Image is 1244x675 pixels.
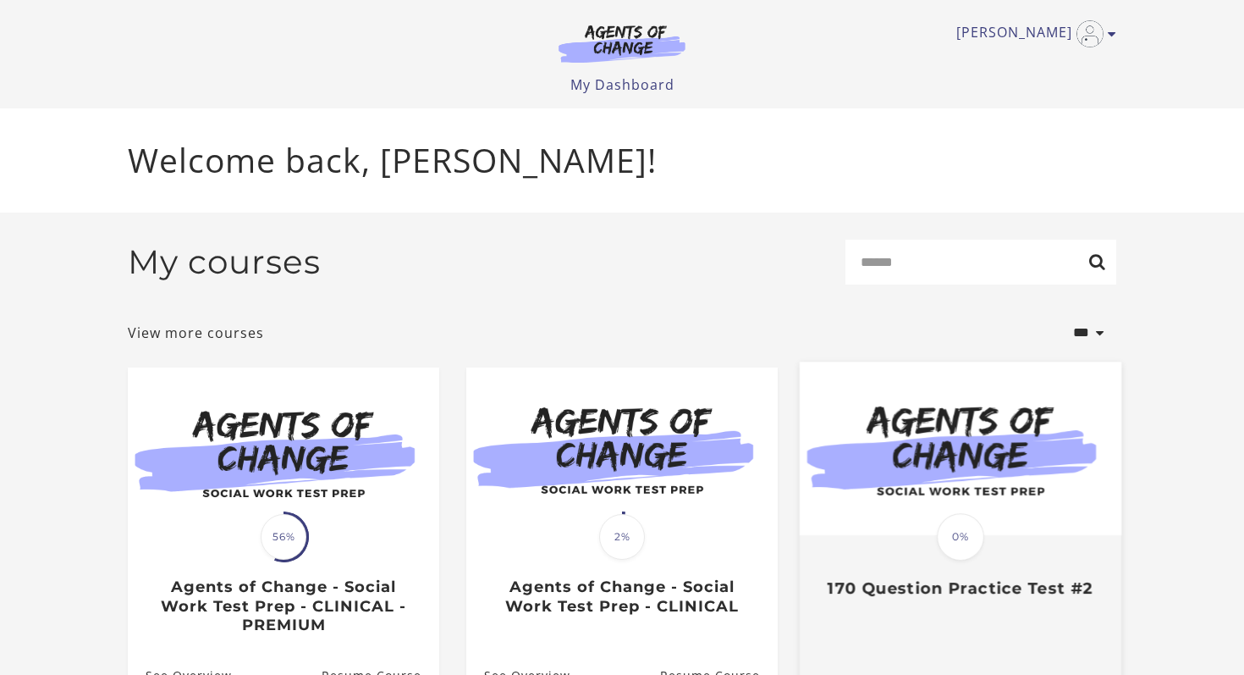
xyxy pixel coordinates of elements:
a: View more courses [128,323,264,343]
a: My Dashboard [570,75,674,94]
span: 2% [599,514,645,560]
h2: My courses [128,242,321,282]
img: Agents of Change Logo [541,24,703,63]
p: Welcome back, [PERSON_NAME]! [128,136,1116,185]
h3: 170 Question Practice Test #2 [818,579,1103,599]
h3: Agents of Change - Social Work Test Prep - CLINICAL [484,578,759,616]
span: 0% [937,513,984,561]
h3: Agents of Change - Social Work Test Prep - CLINICAL - PREMIUM [146,578,421,635]
span: 56% [261,514,306,560]
a: Toggle menu [956,20,1108,47]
